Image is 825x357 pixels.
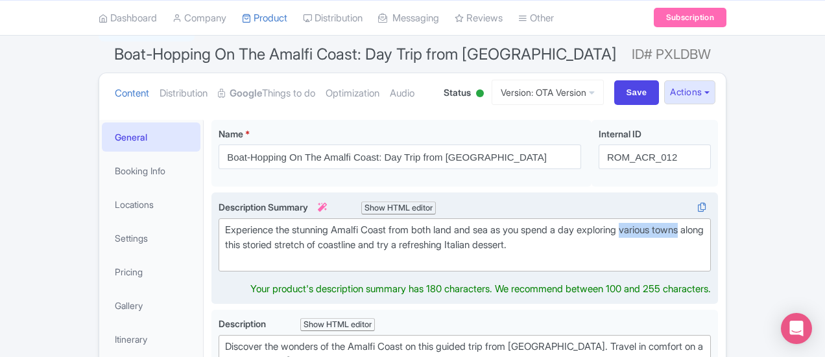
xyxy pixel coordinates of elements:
span: Status [444,86,471,99]
span: ID# PXLDBW [632,41,711,67]
strong: Google [230,86,262,101]
a: Distribution [160,73,208,114]
a: Optimization [326,73,379,114]
input: Save [614,80,660,105]
a: Gallery [102,291,200,320]
div: Experience the stunning Amalfi Coast from both land and sea as you spend a day exploring various ... [225,223,704,267]
span: Internal ID [599,128,641,139]
a: General [102,122,200,152]
span: Description [219,318,268,329]
span: Boat-Hopping On The Amalfi Coast: Day Trip from [GEOGRAPHIC_DATA] [114,45,617,63]
a: Audio [390,73,414,114]
div: Show HTML editor [300,318,375,332]
a: GoogleThings to do [218,73,315,114]
button: Actions [664,80,715,104]
span: Name [219,128,243,139]
div: Show HTML editor [361,202,436,215]
div: Your product's description summary has 180 characters. We recommend between 100 and 255 characters. [250,282,711,297]
a: Booking Info [102,156,200,185]
a: Locations [102,190,200,219]
a: Content [115,73,149,114]
div: Open Intercom Messenger [781,313,812,344]
a: Itinerary [102,325,200,354]
a: Settings [102,224,200,253]
div: Active [473,84,486,104]
a: Pricing [102,257,200,286]
span: Description Summary [219,202,329,213]
a: Version: OTA Version [492,80,604,105]
a: Subscription [654,8,726,27]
